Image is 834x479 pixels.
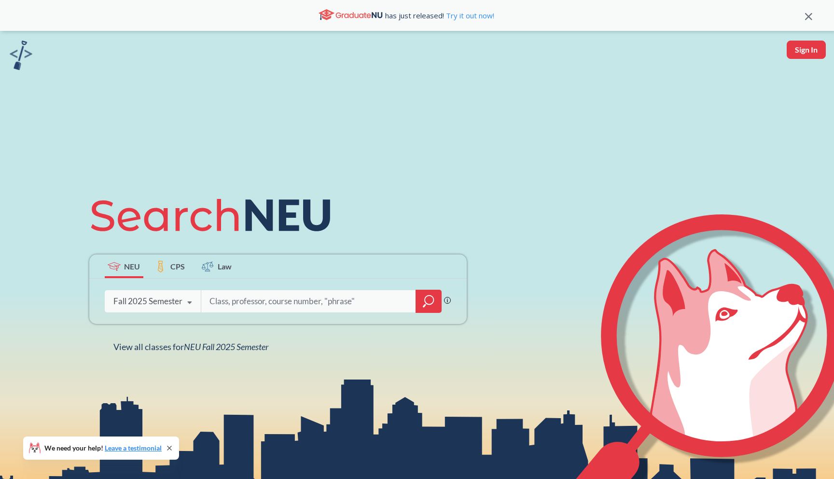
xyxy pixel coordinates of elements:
[105,444,162,452] a: Leave a testimonial
[218,261,232,272] span: Law
[787,41,826,59] button: Sign In
[44,445,162,451] span: We need your help!
[10,41,32,73] a: sandbox logo
[385,10,494,21] span: has just released!
[423,295,434,308] svg: magnifying glass
[208,291,409,311] input: Class, professor, course number, "phrase"
[416,290,442,313] div: magnifying glass
[113,296,182,307] div: Fall 2025 Semester
[184,341,268,352] span: NEU Fall 2025 Semester
[124,261,140,272] span: NEU
[113,341,268,352] span: View all classes for
[444,11,494,20] a: Try it out now!
[170,261,185,272] span: CPS
[10,41,32,70] img: sandbox logo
